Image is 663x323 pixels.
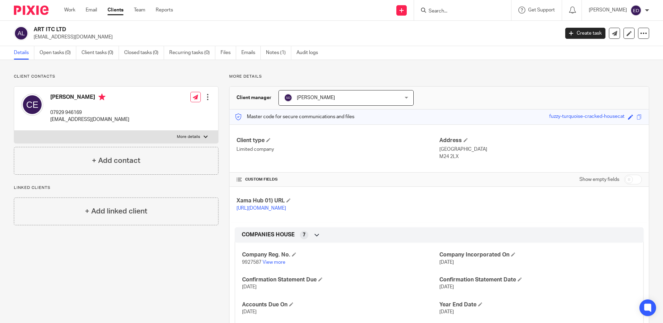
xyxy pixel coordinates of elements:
[242,285,257,289] span: [DATE]
[242,251,439,259] h4: Company Reg. No.
[86,7,97,14] a: Email
[630,5,642,16] img: svg%3E
[297,95,335,100] span: [PERSON_NAME]
[439,251,636,259] h4: Company Incorporated On
[439,146,642,153] p: [GEOGRAPHIC_DATA]
[14,46,34,60] a: Details
[14,26,28,41] img: svg%3E
[266,46,291,60] a: Notes (1)
[296,46,323,60] a: Audit logs
[439,137,642,144] h4: Address
[439,276,636,283] h4: Confirmation Statement Date
[579,176,619,183] label: Show empty fields
[428,8,490,15] input: Search
[169,46,215,60] a: Recurring tasks (0)
[549,113,625,121] div: fuzzy-turquoise-cracked-housecat
[236,94,272,101] h3: Client manager
[64,7,75,14] a: Work
[235,113,354,120] p: Master code for secure communications and files
[107,7,123,14] a: Clients
[236,177,439,182] h4: CUSTOM FIELDS
[236,146,439,153] p: Limited company
[439,285,454,289] span: [DATE]
[242,231,295,238] span: COMPANIES HOUSE
[262,260,285,265] a: View more
[221,46,236,60] a: Files
[236,137,439,144] h4: Client type
[439,301,636,308] h4: Year End Date
[439,260,454,265] span: [DATE]
[284,94,292,102] img: svg%3E
[21,94,43,116] img: svg%3E
[241,46,261,60] a: Emails
[50,109,129,116] p: 07929 946169
[177,134,200,140] p: More details
[34,34,555,41] p: [EMAIL_ADDRESS][DOMAIN_NAME]
[14,74,218,79] p: Client contacts
[98,94,105,101] i: Primary
[303,232,305,238] span: 7
[14,6,49,15] img: Pixie
[50,94,129,102] h4: [PERSON_NAME]
[229,74,649,79] p: More details
[439,309,454,314] span: [DATE]
[242,309,257,314] span: [DATE]
[242,260,261,265] span: 9927587
[528,8,555,12] span: Get Support
[85,206,147,217] h4: + Add linked client
[81,46,119,60] a: Client tasks (0)
[14,185,218,191] p: Linked clients
[124,46,164,60] a: Closed tasks (0)
[40,46,76,60] a: Open tasks (0)
[50,116,129,123] p: [EMAIL_ADDRESS][DOMAIN_NAME]
[242,276,439,283] h4: Confirmation Statement Due
[439,153,642,160] p: M24 2LX
[134,7,145,14] a: Team
[589,7,627,14] p: [PERSON_NAME]
[156,7,173,14] a: Reports
[92,155,140,166] h4: + Add contact
[242,301,439,308] h4: Accounts Due On
[565,28,605,39] a: Create task
[34,26,450,33] h2: ART ITC LTD
[236,197,439,204] h4: Xama Hub 01) URL
[236,206,286,211] a: [URL][DOMAIN_NAME]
